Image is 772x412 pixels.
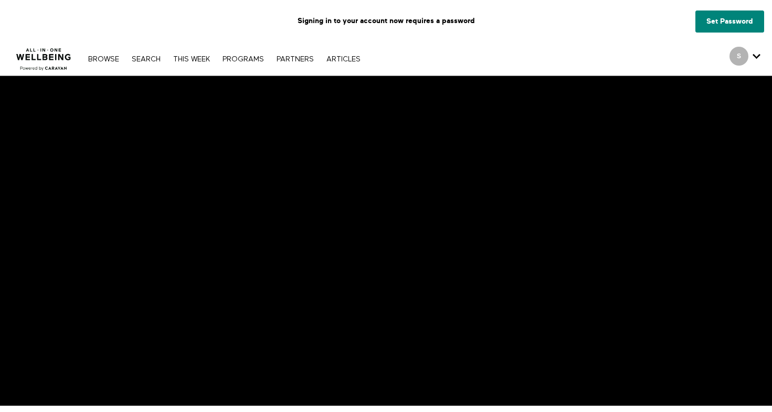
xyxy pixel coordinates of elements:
[126,56,166,63] a: Search
[168,56,215,63] a: THIS WEEK
[83,56,124,63] a: Browse
[695,10,764,33] a: Set Password
[12,40,76,72] img: CARAVAN
[722,42,768,76] div: Secondary
[83,54,365,64] nav: Primary
[321,56,366,63] a: ARTICLES
[217,56,269,63] a: PROGRAMS
[271,56,319,63] a: PARTNERS
[8,8,764,34] p: Signing in to your account now requires a password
